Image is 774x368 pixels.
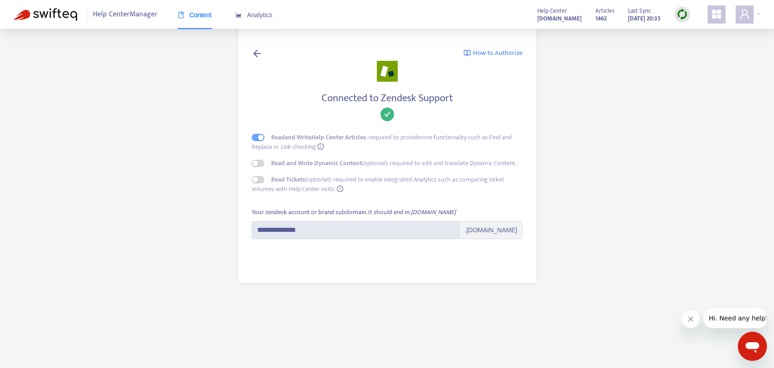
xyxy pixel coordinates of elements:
span: Help Center [537,6,567,16]
h4: Connected to Zendesk Support [252,92,523,104]
span: appstore [711,9,722,20]
img: image-link [463,49,471,57]
span: Help Center Manager [93,6,157,23]
span: (optional): required to enable integrated Analytics such as comparing ticket volumes with Help Ce... [252,174,504,194]
strong: Read and Write Help Center Articles [271,132,366,142]
span: book [178,12,184,18]
span: .[DOMAIN_NAME] [460,221,523,239]
span: Analytics [235,11,273,19]
i: .[DOMAIN_NAME] [409,207,456,217]
strong: 1462 [595,14,607,24]
strong: Read and Write Dynamic Content [271,158,362,168]
a: How to Authorize [463,48,523,59]
strong: [DOMAIN_NAME] [537,14,582,24]
img: sync.dc5367851b00ba804db3.png [677,9,688,20]
img: zendesk_support.png [377,61,398,82]
span: check-circle [380,108,394,121]
a: [DOMAIN_NAME] [537,13,582,24]
span: (optional): required to edit and translate Dynamic Content. [271,158,516,168]
span: user [739,9,750,20]
span: : required to provide core functionality such as Find and Replace or Link checking [252,132,512,152]
div: Your zendesk account or brand subdomain. It should end in [252,207,456,217]
span: info-circle [317,143,324,150]
span: info-circle [337,186,343,192]
iframe: Button to launch messaging window [738,332,767,361]
iframe: Close message [682,310,700,328]
strong: [DATE] 20:35 [628,14,661,24]
span: How to Authorize [473,48,523,59]
strong: Read Tickets [271,174,305,185]
span: Content [178,11,212,19]
iframe: Message from company [703,308,767,328]
span: Hi. Need any help? [5,6,65,14]
span: area-chart [235,12,242,18]
span: Articles [595,6,614,16]
img: Swifteq [14,8,77,21]
span: Last Sync [628,6,651,16]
